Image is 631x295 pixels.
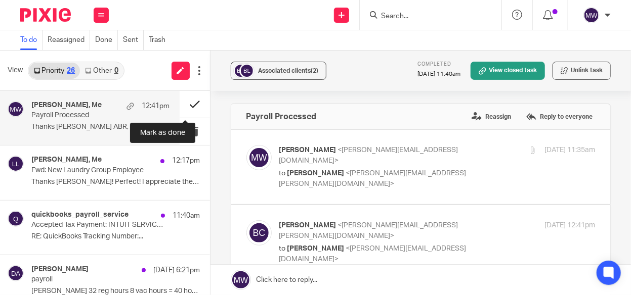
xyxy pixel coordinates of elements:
div: 0 [114,67,118,74]
h4: Payroll Processed [246,112,317,122]
p: 12:17pm [172,156,200,166]
p: Accepted Tax Payment: INTUIT SERVICE NOTICE [31,221,166,229]
span: <[PERSON_NAME][EMAIL_ADDRESS][PERSON_NAME][DOMAIN_NAME]> [279,222,458,239]
button: Unlink task [553,62,611,80]
span: [PERSON_NAME] [287,170,345,177]
span: Associated clients [259,68,319,74]
span: <[PERSON_NAME][EMAIL_ADDRESS][PERSON_NAME][DOMAIN_NAME]> [279,170,467,187]
h4: quickbooks_payroll_service [31,211,129,219]
span: Completed [417,62,451,67]
a: View closed task [471,62,545,80]
img: Pixie [20,8,71,22]
span: (2) [311,68,319,74]
p: [DATE] 12:41pm [544,220,595,231]
h4: [PERSON_NAME] [31,265,89,274]
a: Done [95,30,118,50]
span: [PERSON_NAME] [279,146,336,154]
p: RE: QuickBooks Tracking Number:... [31,232,200,241]
h4: [PERSON_NAME], Me [31,156,102,164]
p: Payroll Processed [31,111,142,120]
span: [PERSON_NAME] [287,245,345,252]
p: payroll [31,275,166,284]
img: svg%3E [8,156,24,172]
p: Thanks [PERSON_NAME] ABR, GRI ... [31,123,170,131]
p: Thanks [PERSON_NAME]! Perfect! I appreciate the help!... [31,178,200,186]
a: Trash [149,30,171,50]
span: <[PERSON_NAME][EMAIL_ADDRESS][DOMAIN_NAME]> [279,146,458,164]
img: svg%3E [8,211,24,227]
img: svg%3E [246,145,272,170]
span: <[PERSON_NAME][EMAIL_ADDRESS][DOMAIN_NAME]> [279,245,467,263]
a: To do [20,30,43,50]
img: svg%3E [8,265,24,281]
div: 26 [67,67,75,74]
img: svg%3E [8,101,24,117]
p: [DATE] 6:21pm [153,265,200,275]
label: Reassign [469,109,514,124]
a: Priority26 [29,63,80,79]
h4: [PERSON_NAME], Me [31,101,102,110]
a: Sent [123,30,144,50]
a: Reassigned [48,30,90,50]
img: svg%3E [233,63,248,78]
p: Fwd: New Laundry Group Employee [31,166,166,175]
p: [DATE] 11:40am [417,70,460,78]
p: [DATE] 11:35am [544,145,595,156]
label: Reply to everyone [524,109,595,124]
span: View [8,65,23,76]
button: Associated clients(2) [231,62,326,80]
p: 12:41pm [142,101,170,111]
span: to [279,170,286,177]
input: Search [380,12,471,21]
img: svg%3E [583,7,600,23]
img: svg%3E [239,63,255,78]
span: [PERSON_NAME] [279,222,336,229]
img: svg%3E [246,220,272,245]
a: Other0 [80,63,123,79]
p: 11:40am [173,211,200,221]
span: to [279,245,286,252]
